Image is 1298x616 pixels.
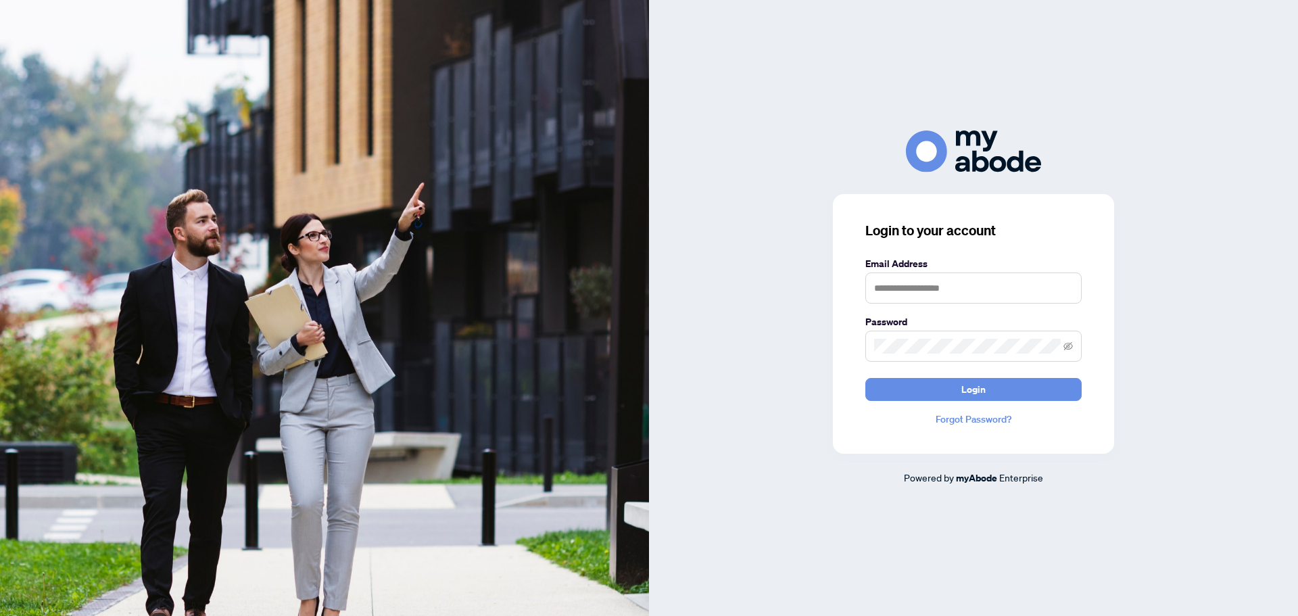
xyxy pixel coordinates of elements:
[906,131,1041,172] img: ma-logo
[865,314,1082,329] label: Password
[904,471,954,483] span: Powered by
[865,221,1082,240] h3: Login to your account
[865,256,1082,271] label: Email Address
[865,412,1082,427] a: Forgot Password?
[1063,341,1073,351] span: eye-invisible
[999,471,1043,483] span: Enterprise
[961,379,986,400] span: Login
[956,471,997,485] a: myAbode
[865,378,1082,401] button: Login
